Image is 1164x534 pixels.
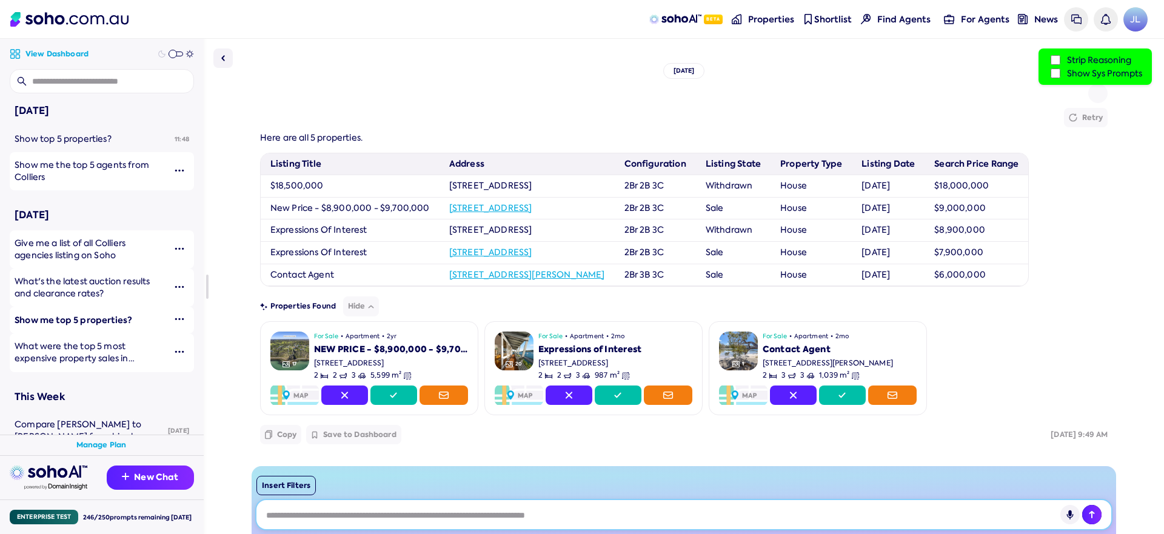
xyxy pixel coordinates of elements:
[175,244,184,253] img: More icon
[732,14,742,24] img: properties-nav icon
[814,13,852,25] span: Shortlist
[15,315,165,327] div: Show me top 5 properties?
[877,13,931,25] span: Find Agents
[557,370,571,381] span: 2
[835,332,849,341] span: 2mo
[819,370,849,381] span: 1,039 m²
[10,269,165,307] a: What's the latest auction results and clearance rates?
[583,372,590,379] img: Carspots
[925,241,1028,264] td: $7,900,000
[314,344,468,356] div: NEW PRICE - $8,900,000 - $9,700,000
[270,385,319,405] img: Map
[781,370,795,381] span: 3
[925,219,1028,242] td: $8,900,000
[763,332,787,341] span: For Sale
[15,159,165,183] div: Show me the top 5 agents from Colliers
[352,370,366,381] span: 3
[742,361,744,367] span: 1
[763,344,917,356] div: Contact Agent
[1051,430,1108,440] div: [DATE] 9:49 AM
[615,241,696,264] td: 2Br 2B 3C
[1100,14,1111,24] img: bell icon
[261,241,440,264] td: Expressions Of Interest
[265,430,272,439] img: Copy icon
[852,372,859,379] img: Land size
[704,15,723,24] span: Beta
[807,372,814,379] img: Carspots
[852,175,925,198] td: [DATE]
[719,385,768,405] img: Map
[852,264,925,286] td: [DATE]
[261,264,440,286] td: Contact Agent
[663,63,705,79] div: [DATE]
[163,418,194,444] div: [DATE]
[1069,113,1077,122] img: Retry icon
[10,412,163,450] a: Compare [PERSON_NAME] to [PERSON_NAME] franchise by total sold, total $ sold, total # agents, ave...
[449,247,532,258] a: [STREET_ADDRESS]
[709,321,927,415] a: PropertyGallery Icon1For Sale•Apartment•2moContact Agent[STREET_ADDRESS][PERSON_NAME]2Bedrooms3Ba...
[122,473,129,480] img: Recommendation icon
[925,264,1028,286] td: $6,000,000
[861,14,871,24] img: Find agents icon
[506,361,513,368] img: Gallery Icon
[10,12,129,27] img: Soho Logo
[1051,68,1060,78] input: Show Sys Prompts
[803,14,813,24] img: shortlist-nav icon
[1064,7,1088,32] a: Messages
[15,276,165,299] div: What's the latest auction results and clearance rates?
[771,197,852,219] td: House
[615,219,696,242] td: 2Br 2B 3C
[15,207,189,223] div: [DATE]
[852,197,925,219] td: [DATE]
[1082,505,1102,524] button: Send
[495,332,533,370] img: Property
[346,332,380,341] span: Apartment
[10,466,87,480] img: sohoai logo
[719,332,758,370] img: Property
[83,513,192,522] div: 246 / 250 prompts remaining [DATE]
[15,341,165,364] div: What were the top 5 most expensive property sales in point cook in the last 6 months
[696,219,771,242] td: Withdrawn
[771,219,852,242] td: House
[696,175,771,198] td: Withdrawn
[696,264,771,286] td: Sale
[15,133,112,144] span: Show top 5 properties?
[1048,67,1142,80] label: Show Sys Prompts
[260,132,363,143] span: Here are all 5 properties.
[515,361,522,367] span: 20
[763,358,917,369] div: [STREET_ADDRESS][PERSON_NAME]
[15,238,165,261] div: Give me a list of all Colliers agencies listing on Soho
[564,372,571,379] img: Bathrooms
[771,153,852,175] th: Property Type
[615,153,696,175] th: Configuration
[270,332,309,370] img: Property
[538,344,692,356] div: Expressions of Interest
[10,307,165,334] a: Show me top 5 properties?
[306,425,401,444] button: Save to Dashboard
[1071,14,1082,24] img: messages icon
[696,153,771,175] th: Listing State
[944,14,954,24] img: for-agents-nav icon
[333,370,347,381] span: 2
[10,333,165,372] a: What were the top 5 most expensive property sales in [GEOGRAPHIC_DATA] in the last 6 months
[260,425,302,444] button: Copy
[495,385,543,405] img: Map
[925,175,1028,198] td: $18,000,000
[314,332,338,341] span: For Sale
[15,103,189,119] div: [DATE]
[789,332,792,341] span: •
[15,419,147,466] span: Compare [PERSON_NAME] to [PERSON_NAME] franchise by total sold, total $ sold, total # agents, ave...
[341,332,343,341] span: •
[769,372,777,379] img: Bedrooms
[732,361,740,368] img: Gallery Icon
[370,370,401,381] span: 5,599 m²
[449,202,532,213] a: [STREET_ADDRESS]
[649,15,701,24] img: sohoAI logo
[788,372,795,379] img: Bathrooms
[10,152,165,190] a: Show me the top 5 agents from Colliers
[175,165,184,175] img: More icon
[696,197,771,219] td: Sale
[358,372,366,379] img: Carspots
[538,332,563,341] span: For Sale
[261,219,440,242] td: Expressions Of Interest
